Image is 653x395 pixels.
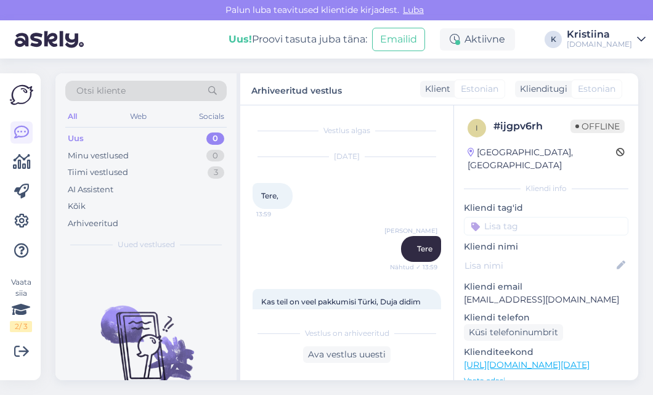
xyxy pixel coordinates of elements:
div: Klient [420,83,450,96]
div: Web [128,108,149,124]
div: Klienditugi [515,83,567,96]
div: K [545,31,562,48]
div: Kristiina [567,30,632,39]
div: 2 / 3 [10,321,32,332]
p: [EMAIL_ADDRESS][DOMAIN_NAME] [464,293,628,306]
span: Offline [570,120,625,133]
div: Minu vestlused [68,150,129,162]
div: 0 [206,150,224,162]
div: All [65,108,79,124]
a: Kristiina[DOMAIN_NAME] [567,30,646,49]
p: Kliendi tag'id [464,202,628,214]
span: Estonian [461,83,498,96]
div: Vestlus algas [253,125,441,136]
div: Socials [197,108,227,124]
span: 13:59 [256,210,302,219]
span: Nähtud ✓ 13:59 [390,263,437,272]
div: Ava vestlus uuesti [303,346,391,363]
span: Luba [399,4,428,15]
div: AI Assistent [68,184,113,196]
span: Tere, [261,191,278,200]
p: Vaata edasi ... [464,375,628,386]
label: Arhiveeritud vestlus [251,81,342,97]
b: Uus! [229,33,252,45]
div: Proovi tasuta juba täna: [229,32,367,47]
span: Estonian [578,83,615,96]
div: [DOMAIN_NAME] [567,39,632,49]
div: Tiimi vestlused [68,166,128,179]
input: Lisa nimi [464,259,614,272]
div: Kõik [68,200,86,213]
img: No chats [55,283,237,394]
div: Uus [68,132,84,145]
span: Otsi kliente [76,84,126,97]
div: [GEOGRAPHIC_DATA], [GEOGRAPHIC_DATA] [468,146,616,172]
p: Kliendi telefon [464,311,628,324]
p: Klienditeekond [464,346,628,359]
div: Küsi telefoninumbrit [464,324,563,341]
span: [PERSON_NAME] [384,226,437,235]
input: Lisa tag [464,217,628,235]
button: Emailid [372,28,425,51]
a: [URL][DOMAIN_NAME][DATE] [464,359,590,370]
div: 3 [208,166,224,179]
div: Vaata siia [10,277,32,332]
img: Askly Logo [10,83,33,107]
div: # ijgpv6rh [493,119,570,134]
div: 0 [206,132,224,145]
div: Arhiveeritud [68,218,118,230]
span: i [476,123,478,132]
div: Kliendi info [464,183,628,194]
span: Kas teil on veel pakkumisi Türki, Duja didim hotelli [DATE]-[DATE]? [261,297,423,317]
div: Aktiivne [440,28,515,51]
span: Vestlus on arhiveeritud [305,328,389,339]
span: Uued vestlused [118,239,175,250]
div: [DATE] [253,151,441,162]
p: Kliendi nimi [464,240,628,253]
p: Kliendi email [464,280,628,293]
span: Tere [417,244,432,253]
